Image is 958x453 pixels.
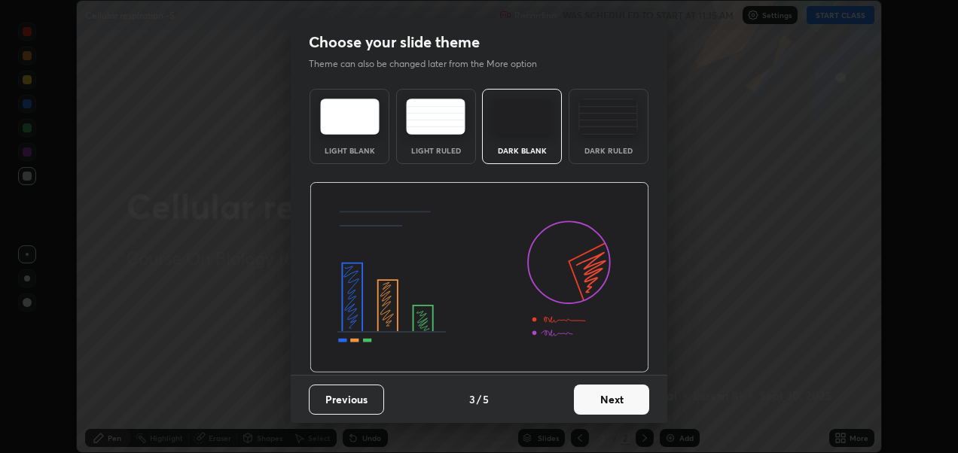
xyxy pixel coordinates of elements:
img: darkThemeBanner.d06ce4a2.svg [310,182,649,373]
p: Theme can also be changed later from the More option [309,57,553,71]
img: darkRuledTheme.de295e13.svg [578,99,638,135]
div: Dark Blank [492,147,552,154]
img: lightTheme.e5ed3b09.svg [320,99,380,135]
div: Dark Ruled [578,147,639,154]
div: Light Ruled [406,147,466,154]
img: darkTheme.f0cc69e5.svg [493,99,552,135]
h2: Choose your slide theme [309,32,480,52]
img: lightRuledTheme.5fabf969.svg [406,99,465,135]
div: Light Blank [319,147,380,154]
button: Previous [309,385,384,415]
h4: / [477,391,481,407]
h4: 3 [469,391,475,407]
h4: 5 [483,391,489,407]
button: Next [574,385,649,415]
